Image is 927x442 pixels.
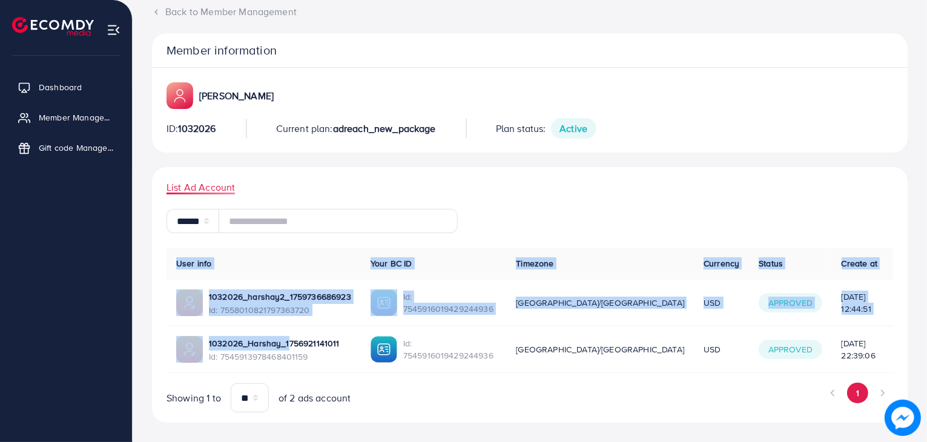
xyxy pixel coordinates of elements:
[12,17,94,36] img: logo
[167,82,193,109] img: ic-member-manager.00abd3e0.svg
[176,289,203,316] img: ic-ads-acc.e4c84228.svg
[704,343,721,355] span: USD
[759,293,822,312] span: Approved
[516,343,684,355] span: [GEOGRAPHIC_DATA]/[GEOGRAPHIC_DATA]
[9,75,123,99] a: Dashboard
[842,291,883,315] div: [DATE] 12:44:51
[9,136,123,160] a: Gift code Management
[167,121,216,136] p: ID:
[403,337,497,362] span: Id: 7545916019429244936
[39,81,82,93] span: Dashboard
[516,257,553,269] span: Timezone
[822,383,893,403] ul: Pagination
[885,400,921,436] img: image
[176,257,211,269] span: User info
[152,5,908,19] div: Back to Member Management
[496,121,596,136] p: Plan status:
[842,337,883,362] div: [DATE] 22:39:06
[371,336,397,363] img: ic-ba-acc.ded83a64.svg
[842,257,877,269] span: Create at
[209,336,340,351] p: 1032026_Harshay_1756921141011
[704,297,721,309] span: USD
[39,111,114,124] span: Member Management
[759,257,783,269] span: Status
[279,391,351,405] span: of 2 ads account
[371,289,397,316] img: ic-ba-acc.ded83a64.svg
[847,383,868,403] button: Go to page 1
[759,340,822,359] span: Approved
[178,122,216,135] span: 1032026
[9,105,123,130] a: Member Management
[199,88,274,103] p: [PERSON_NAME]
[371,257,412,269] span: Your BC ID
[209,304,351,316] span: Id: 7558010821797363720
[403,291,497,315] span: Id: 7545916019429244936
[704,257,739,269] span: Currency
[209,351,340,363] span: Id: 7545913978468401159
[167,43,893,58] p: Member information
[209,289,351,304] p: 1032026_harshay2_1759736686923
[167,180,235,194] span: List Ad Account
[107,23,120,37] img: menu
[176,336,203,363] img: ic-ads-acc.e4c84228.svg
[39,142,114,154] span: Gift code Management
[516,297,684,309] span: [GEOGRAPHIC_DATA]/[GEOGRAPHIC_DATA]
[333,122,436,135] span: adreach_new_package
[551,118,596,139] span: Active
[276,121,436,136] p: Current plan:
[167,391,221,405] span: Showing 1 to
